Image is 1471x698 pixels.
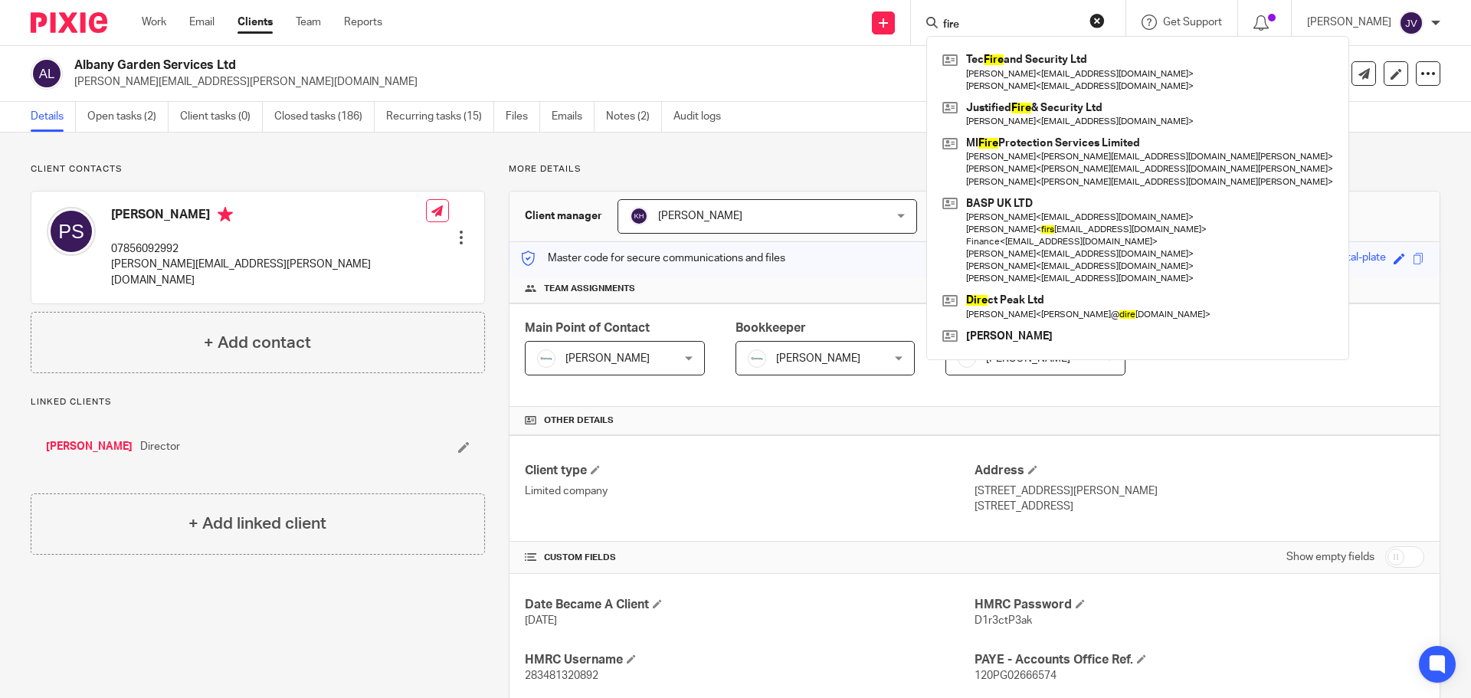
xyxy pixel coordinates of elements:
p: Linked clients [31,396,485,408]
label: Show empty fields [1286,549,1374,565]
h4: PAYE - Accounts Office Ref. [975,652,1424,668]
input: Search [942,18,1079,32]
h4: HMRC Password [975,597,1424,613]
p: [PERSON_NAME][EMAIL_ADDRESS][PERSON_NAME][DOMAIN_NAME] [74,74,1232,90]
a: Team [296,15,321,30]
a: [PERSON_NAME] [46,439,133,454]
a: Audit logs [673,102,732,132]
p: Master code for secure communications and files [521,251,785,266]
img: Infinity%20Logo%20with%20Whitespace%20.png [748,349,766,368]
a: Emails [552,102,595,132]
p: [STREET_ADDRESS][PERSON_NAME] [975,483,1424,499]
img: svg%3E [31,57,63,90]
p: More details [509,163,1440,175]
span: Main Point of Contact [525,322,650,334]
a: Closed tasks (186) [274,102,375,132]
img: Infinity%20Logo%20with%20Whitespace%20.png [537,349,555,368]
h3: Client manager [525,208,602,224]
i: Primary [218,207,233,222]
a: Reports [344,15,382,30]
a: Files [506,102,540,132]
span: Get Support [1163,17,1222,28]
img: svg%3E [630,207,648,225]
span: Director [140,439,180,454]
img: svg%3E [1399,11,1423,35]
span: [DATE] [525,615,557,626]
button: Clear [1089,13,1105,28]
h4: Date Became A Client [525,597,975,613]
span: [PERSON_NAME] [565,353,650,364]
p: [PERSON_NAME] [1307,15,1391,30]
p: Limited company [525,483,975,499]
h4: + Add linked client [188,512,326,536]
a: Details [31,102,76,132]
span: Team assignments [544,283,635,295]
span: Bookkeeper [735,322,806,334]
h4: + Add contact [204,331,311,355]
span: [PERSON_NAME] [986,353,1070,364]
span: [PERSON_NAME] [776,353,860,364]
p: Client contacts [31,163,485,175]
a: Notes (2) [606,102,662,132]
span: 283481320892 [525,670,598,681]
p: 07856092992 [111,241,426,257]
span: Other details [544,415,614,427]
a: Clients [238,15,273,30]
h4: Client type [525,463,975,479]
a: Open tasks (2) [87,102,169,132]
span: 120PG02666574 [975,670,1057,681]
a: Work [142,15,166,30]
img: Pixie [31,12,107,33]
h4: Address [975,463,1424,479]
span: [PERSON_NAME] [658,211,742,221]
span: D1r3ctP3ak [975,615,1032,626]
h4: HMRC Username [525,652,975,668]
img: svg%3E [47,207,96,256]
h4: CUSTOM FIELDS [525,552,975,564]
p: [STREET_ADDRESS] [975,499,1424,514]
p: [PERSON_NAME][EMAIL_ADDRESS][PERSON_NAME][DOMAIN_NAME] [111,257,426,288]
a: Client tasks (0) [180,102,263,132]
a: Recurring tasks (15) [386,102,494,132]
h2: Albany Garden Services Ltd [74,57,1001,74]
a: Email [189,15,215,30]
h4: [PERSON_NAME] [111,207,426,226]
